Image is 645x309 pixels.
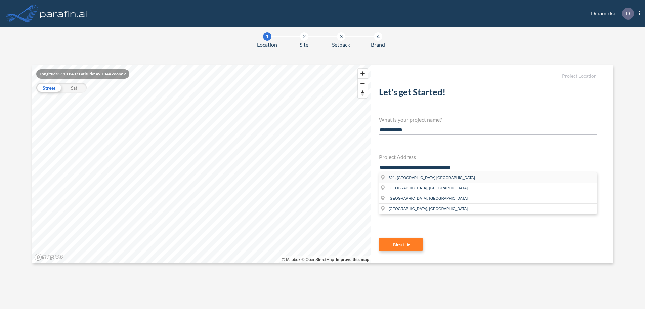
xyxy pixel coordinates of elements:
h5: Project Location [379,73,597,79]
h2: Let's get Started! [379,87,597,100]
span: Setback [332,41,350,49]
a: Improve this map [336,257,369,262]
p: D [626,10,630,16]
button: Zoom in [358,69,368,78]
div: 2 [300,32,308,41]
div: 3 [337,32,345,41]
button: Next [379,238,423,251]
span: 321, [GEOGRAPHIC_DATA],[GEOGRAPHIC_DATA] [389,176,475,180]
span: [GEOGRAPHIC_DATA], [GEOGRAPHIC_DATA] [389,207,468,211]
a: Mapbox homepage [34,253,64,261]
h4: What is your project name? [379,116,597,123]
div: Dinamicka [581,8,640,20]
canvas: Map [32,65,371,263]
span: Zoom out [358,79,368,88]
div: Longitude: -110.8407 Latitude: 49.1044 Zoom: 2 [36,69,129,79]
span: [GEOGRAPHIC_DATA], [GEOGRAPHIC_DATA] [389,196,468,200]
a: Mapbox [282,257,300,262]
span: Brand [371,41,385,49]
div: Sat [61,83,87,93]
span: Location [257,41,277,49]
div: Street [36,83,61,93]
div: 1 [263,32,271,41]
span: Site [300,41,308,49]
span: [GEOGRAPHIC_DATA], [GEOGRAPHIC_DATA] [389,186,468,190]
img: logo [39,7,88,20]
button: Reset bearing to north [358,88,368,98]
button: Zoom out [358,78,368,88]
div: 4 [374,32,382,41]
a: OpenStreetMap [301,257,334,262]
h4: Project Address [379,154,597,160]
